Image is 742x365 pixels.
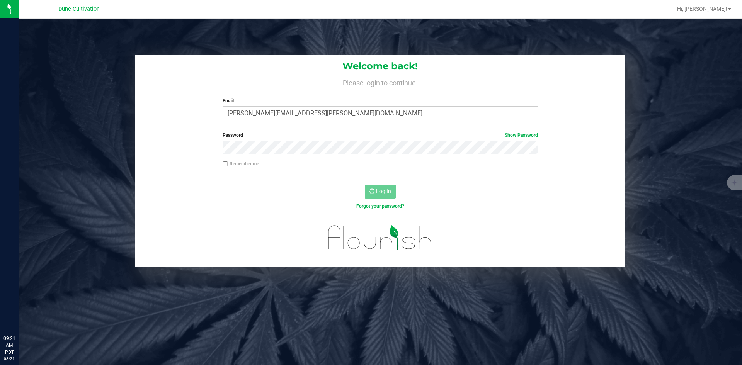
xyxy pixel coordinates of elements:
p: 09:21 AM PDT [3,335,15,356]
label: Email [223,97,538,104]
h4: Please login to continue. [135,77,625,87]
span: Log In [376,188,391,194]
a: Show Password [505,132,538,138]
input: Remember me [223,161,228,167]
img: flourish_logo.svg [319,218,441,257]
span: Hi, [PERSON_NAME]! [677,6,727,12]
button: Log In [365,185,396,199]
h1: Welcome back! [135,61,625,71]
p: 08/21 [3,356,15,362]
label: Remember me [223,160,259,167]
a: Forgot your password? [356,204,404,209]
span: Dune Cultivation [58,6,100,12]
span: Password [223,132,243,138]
